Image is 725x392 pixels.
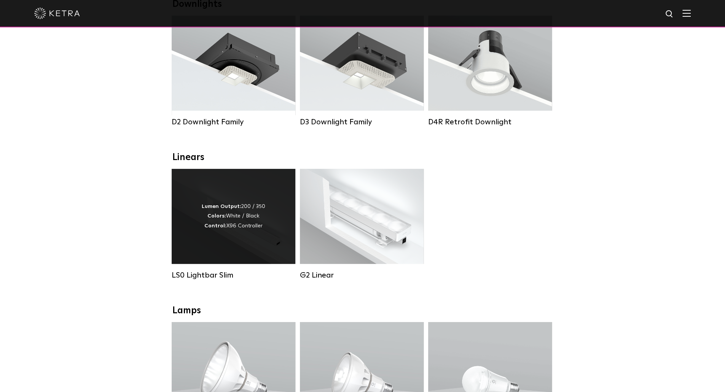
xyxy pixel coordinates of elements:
a: LS0 Lightbar Slim Lumen Output:200 / 350Colors:White / BlackControl:X96 Controller [172,169,295,280]
strong: Lumen Output: [202,204,241,209]
div: Lamps [172,305,553,316]
a: D4R Retrofit Downlight Lumen Output:800Colors:White / BlackBeam Angles:15° / 25° / 40° / 60°Watta... [428,16,552,127]
img: search icon [665,10,674,19]
a: G2 Linear Lumen Output:400 / 700 / 1000Colors:WhiteBeam Angles:Flood / [GEOGRAPHIC_DATA] / Narrow... [300,169,424,280]
a: D2 Downlight Family Lumen Output:1200Colors:White / Black / Gloss Black / Silver / Bronze / Silve... [172,16,295,127]
div: D2 Downlight Family [172,117,295,127]
div: D4R Retrofit Downlight [428,117,552,127]
strong: Control: [204,223,226,229]
div: Linears [172,152,553,163]
div: 200 / 350 White / Black X96 Controller [202,202,265,231]
a: D3 Downlight Family Lumen Output:700 / 900 / 1100Colors:White / Black / Silver / Bronze / Paintab... [300,16,424,127]
div: G2 Linear [300,271,424,280]
img: ketra-logo-2019-white [34,8,80,19]
img: Hamburger%20Nav.svg [682,10,691,17]
div: LS0 Lightbar Slim [172,271,295,280]
div: D3 Downlight Family [300,117,424,127]
strong: Colors: [207,213,226,219]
